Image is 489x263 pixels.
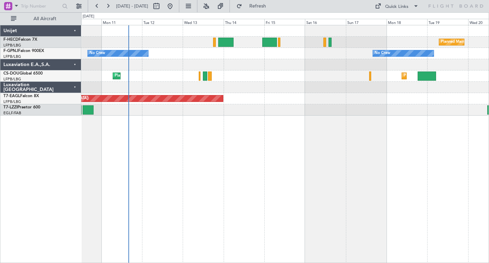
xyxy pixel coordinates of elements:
[3,99,21,104] a: LFPB/LBG
[116,3,148,9] span: [DATE] - [DATE]
[346,19,387,25] div: Sun 17
[8,13,74,24] button: All Aircraft
[18,16,72,21] span: All Aircraft
[142,19,183,25] div: Tue 12
[243,4,272,9] span: Refresh
[3,77,21,82] a: LFPB/LBG
[233,1,274,12] button: Refresh
[183,19,223,25] div: Wed 13
[3,105,17,109] span: T7-LZZI
[387,19,427,25] div: Mon 18
[385,3,408,10] div: Quick Links
[3,38,37,42] a: F-HECDFalcon 7X
[3,71,19,76] span: CS-DOU
[3,54,21,59] a: LFPB/LBG
[101,19,142,25] div: Mon 11
[372,1,422,12] button: Quick Links
[264,19,305,25] div: Fri 15
[3,105,40,109] a: T7-LZZIPraetor 600
[3,94,39,98] a: T7-EAGLFalcon 8X
[83,14,94,19] div: [DATE]
[375,48,390,58] div: No Crew
[3,94,20,98] span: T7-EAGL
[305,19,346,25] div: Sat 16
[3,71,43,76] a: CS-DOUGlobal 6500
[89,48,105,58] div: No Crew
[427,19,468,25] div: Tue 19
[3,49,44,53] a: F-GPNJFalcon 900EX
[3,110,21,116] a: EGLF/FAB
[115,71,222,81] div: Planned Maint [GEOGRAPHIC_DATA] ([GEOGRAPHIC_DATA])
[224,19,264,25] div: Thu 14
[3,43,21,48] a: LFPB/LBG
[3,49,18,53] span: F-GPNJ
[21,1,60,11] input: Trip Number
[3,38,18,42] span: F-HECD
